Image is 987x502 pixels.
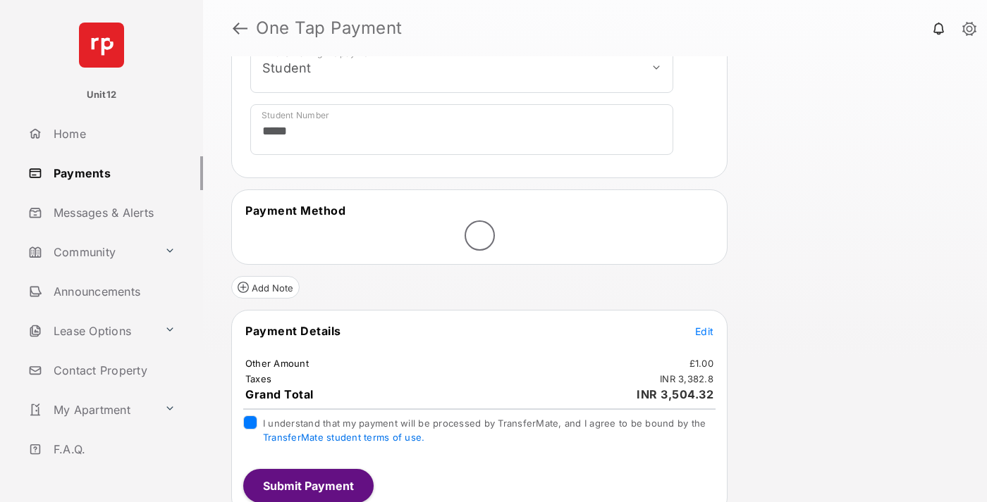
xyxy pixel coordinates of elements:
a: Lease Options [23,314,159,348]
strong: One Tap Payment [256,20,403,37]
a: Community [23,235,159,269]
a: Payments [23,156,203,190]
img: svg+xml;base64,PHN2ZyB4bWxucz0iaHR0cDovL3d3dy53My5vcmcvMjAwMC9zdmciIHdpZHRoPSI2NCIgaGVpZ2h0PSI2NC... [79,23,124,68]
a: Announcements [23,275,203,308]
td: Taxes [245,372,272,385]
a: Messages & Alerts [23,196,203,230]
span: Grand Total [245,387,314,401]
a: Contact Property [23,353,203,387]
td: INR 3,382.8 [659,372,714,385]
button: Edit [695,324,713,338]
button: Add Note [231,276,300,299]
span: Payment Details [245,324,341,338]
td: Other Amount [245,357,309,370]
span: I understand that my payment will be processed by TransferMate, and I agree to be bound by the [263,418,706,443]
a: TransferMate student terms of use. [263,432,424,443]
a: F.A.Q. [23,432,203,466]
span: Payment Method [245,203,345,218]
a: My Apartment [23,393,159,427]
td: £1.00 [689,357,714,370]
a: Home [23,117,203,151]
p: Unit12 [87,88,117,102]
span: Edit [695,325,713,337]
span: INR 3,504.32 [637,387,713,401]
